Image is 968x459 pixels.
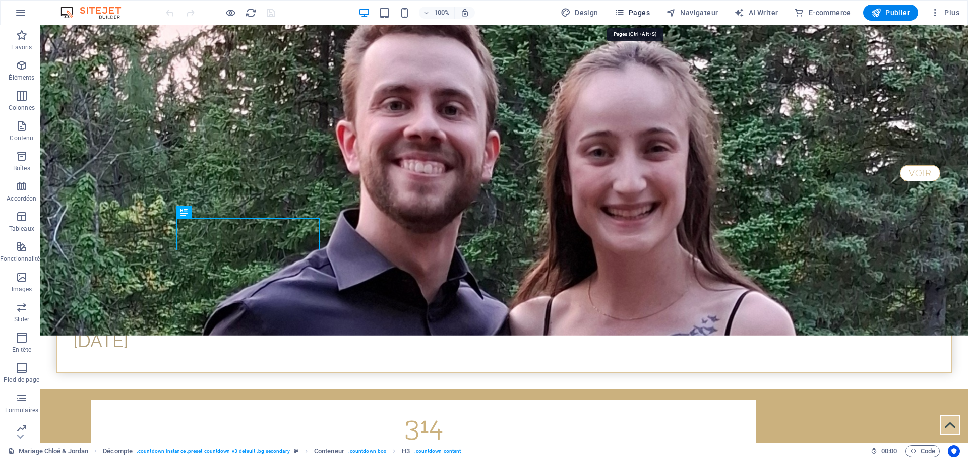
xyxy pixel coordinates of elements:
[730,5,782,21] button: AI Writer
[4,376,39,384] p: Pied de page
[9,104,35,112] p: Colonnes
[402,445,410,457] span: Cliquez pour sélectionner. Double-cliquez pour modifier.
[245,7,257,19] button: reload
[734,8,778,18] span: AI Writer
[930,8,959,18] span: Plus
[419,7,455,19] button: 100%
[11,43,32,51] p: Favoris
[137,445,290,457] span: . countdown-instance .preset-countdown-v3-default .bg-secondary
[414,445,461,457] span: . countdown-content
[7,194,36,203] p: Accordéon
[14,315,30,323] p: Slider
[905,445,940,457] button: Code
[926,5,963,21] button: Plus
[9,225,34,233] p: Tableaux
[245,7,257,19] i: Actualiser la page
[434,7,450,19] h6: 100%
[294,448,298,454] i: Cet élément est une présélection personnalisable.
[666,8,718,18] span: Navigateur
[5,406,38,414] p: Formulaires
[888,447,890,455] span: :
[10,134,33,142] p: Contenu
[557,5,602,21] div: Design (Ctrl+Alt+Y)
[662,5,722,21] button: Navigateur
[9,74,34,82] p: Éléments
[58,7,134,19] img: Editor Logo
[561,8,598,18] span: Design
[348,445,386,457] span: . countdown-box
[314,445,344,457] span: Cliquez pour sélectionner. Double-cliquez pour modifier.
[557,5,602,21] button: Design
[794,8,851,18] span: E-commerce
[881,445,897,457] span: 00 00
[790,5,855,21] button: E-commerce
[103,445,461,457] nav: breadcrumb
[615,8,650,18] span: Pages
[871,445,897,457] h6: Durée de la session
[13,164,30,172] p: Boîtes
[863,5,918,21] button: Publier
[871,8,910,18] span: Publier
[611,5,654,21] button: Pages
[910,445,935,457] span: Code
[948,445,960,457] button: Usercentrics
[103,445,133,457] span: Cliquez pour sélectionner. Double-cliquez pour modifier.
[460,8,469,17] i: Lors du redimensionnement, ajuster automatiquement le niveau de zoom en fonction de l'appareil sé...
[12,346,31,354] p: En-tête
[12,285,32,293] p: Images
[224,7,236,19] button: Cliquez ici pour quitter le mode Aperçu et poursuivre l'édition.
[8,445,88,457] a: Cliquez pour annuler la sélection. Double-cliquez pour ouvrir Pages.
